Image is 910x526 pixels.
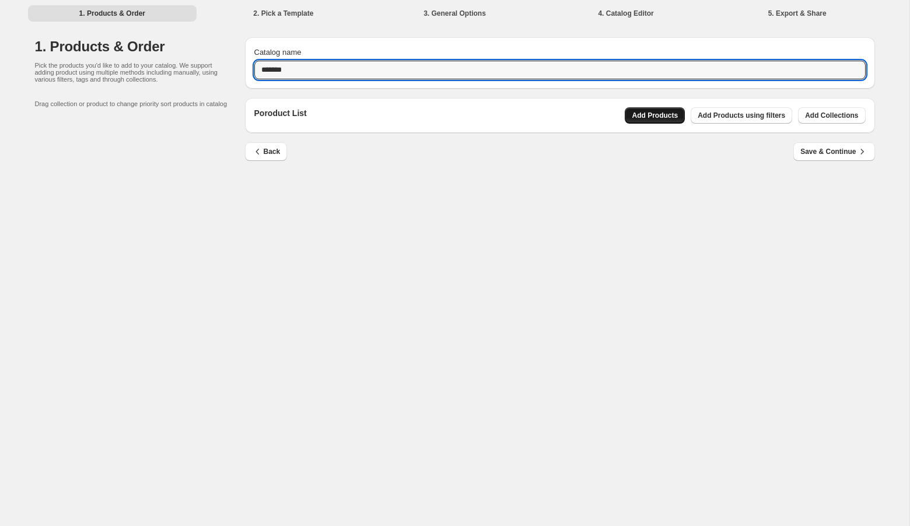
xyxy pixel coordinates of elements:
[805,111,858,120] span: Add Collections
[254,107,307,124] p: Poroduct List
[800,146,867,157] span: Save & Continue
[798,107,865,124] button: Add Collections
[254,48,302,57] span: Catalog name
[691,107,792,124] button: Add Products using filters
[698,111,785,120] span: Add Products using filters
[245,142,288,161] button: Back
[793,142,874,161] button: Save & Continue
[35,37,245,56] h1: 1. Products & Order
[625,107,685,124] button: Add Products
[35,100,245,107] p: Drag collection or product to change priority sort products in catalog
[35,62,222,83] p: Pick the products you'd like to add to your catalog. We support adding product using multiple met...
[252,146,281,157] span: Back
[632,111,678,120] span: Add Products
